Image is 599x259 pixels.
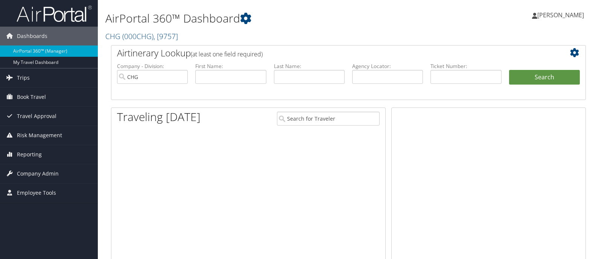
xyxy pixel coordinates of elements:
span: Employee Tools [17,183,56,202]
h1: Traveling [DATE] [117,109,201,125]
span: Company Admin [17,164,59,183]
label: Ticket Number: [430,62,501,70]
span: Book Travel [17,88,46,106]
label: First Name: [195,62,266,70]
span: Travel Approval [17,107,56,126]
label: Agency Locator: [352,62,423,70]
h2: Airtinerary Lookup [117,47,540,59]
button: Search [509,70,580,85]
a: [PERSON_NAME] [532,4,591,26]
label: Last Name: [274,62,345,70]
span: Trips [17,68,30,87]
span: Reporting [17,145,42,164]
span: Dashboards [17,27,47,45]
h1: AirPortal 360™ Dashboard [105,11,429,26]
span: , [ 9757 ] [154,31,178,41]
span: (at least one field required) [191,50,263,58]
span: [PERSON_NAME] [537,11,584,19]
label: Company - Division: [117,62,188,70]
img: airportal-logo.png [17,5,92,23]
input: Search for Traveler [277,112,380,126]
a: CHG [105,31,178,41]
span: Risk Management [17,126,62,145]
span: ( 000CHG ) [122,31,154,41]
